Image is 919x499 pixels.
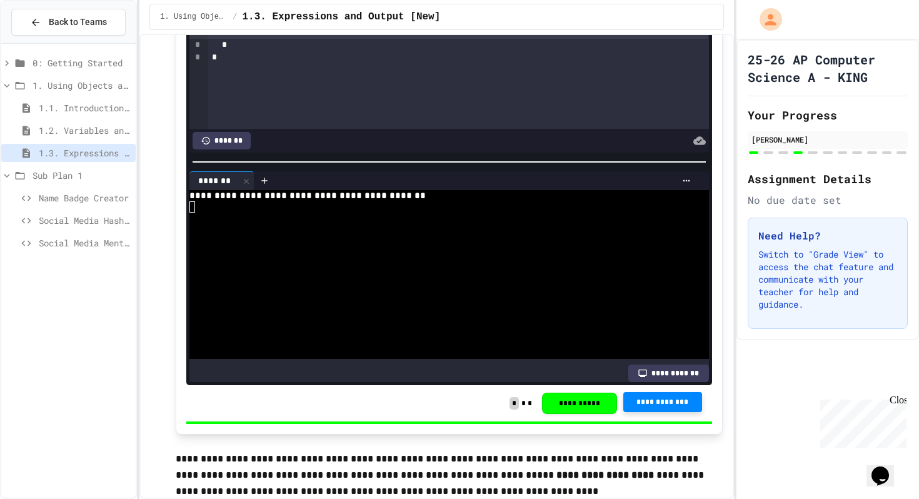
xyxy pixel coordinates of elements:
span: 1.1. Introduction to Algorithms, Programming, and Compilers [39,101,131,114]
span: Back to Teams [49,16,107,29]
h2: Assignment Details [748,170,908,188]
h1: 25-26 AP Computer Science A - KING [748,51,908,86]
h2: Your Progress [748,106,908,124]
span: Social Media Hashtag [39,214,131,227]
span: 1. Using Objects and Methods [160,12,228,22]
div: No due date set [748,193,908,208]
iframe: chat widget [815,395,906,448]
p: Switch to "Grade View" to access the chat feature and communicate with your teacher for help and ... [758,248,897,311]
div: [PERSON_NAME] [751,134,904,145]
div: My Account [746,5,785,34]
span: Name Badge Creator [39,191,131,204]
h3: Need Help? [758,228,897,243]
span: Social Media Mention Analyzer [39,236,131,249]
span: 1.3. Expressions and Output [New] [242,9,440,24]
div: Chat with us now!Close [5,5,86,79]
span: 0: Getting Started [33,56,131,69]
span: 1.2. Variables and Data Types [39,124,131,137]
span: 1.3. Expressions and Output [New] [39,146,131,159]
iframe: chat widget [866,449,906,486]
span: / [233,12,237,22]
span: 1. Using Objects and Methods [33,79,131,92]
span: Sub Plan 1 [33,169,131,182]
